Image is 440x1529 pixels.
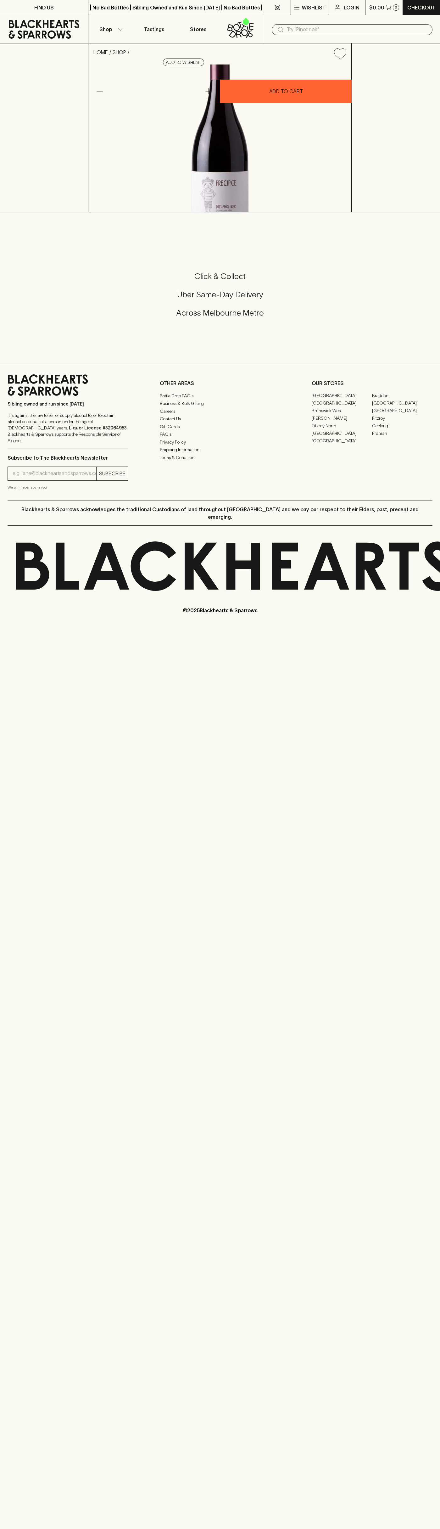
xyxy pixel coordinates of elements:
input: Try "Pinot noir" [287,25,427,35]
button: SUBSCRIBE [97,467,128,480]
h5: Uber Same-Day Delivery [8,289,432,300]
a: Geelong [372,422,432,430]
button: Add to wishlist [331,46,349,62]
button: Add to wishlist [163,59,204,66]
button: ADD TO CART [220,80,352,103]
a: Tastings [132,15,176,43]
a: Braddon [372,392,432,400]
a: [GEOGRAPHIC_DATA] [312,437,372,445]
a: [GEOGRAPHIC_DATA] [312,392,372,400]
p: Checkout [407,4,436,11]
a: SHOP [113,49,126,55]
p: Login [344,4,359,11]
h5: Click & Collect [8,271,432,282]
a: [GEOGRAPHIC_DATA] [372,407,432,415]
img: 37294.png [88,64,351,212]
a: Careers [160,407,281,415]
a: Prahran [372,430,432,437]
p: It is against the law to sell or supply alcohol to, or to obtain alcohol on behalf of a person un... [8,412,128,444]
button: Shop [88,15,132,43]
a: [GEOGRAPHIC_DATA] [312,400,372,407]
a: Stores [176,15,220,43]
p: Tastings [144,25,164,33]
a: Contact Us [160,415,281,423]
p: OUR STORES [312,379,432,387]
a: [GEOGRAPHIC_DATA] [372,400,432,407]
p: SUBSCRIBE [99,470,125,477]
a: HOME [93,49,108,55]
a: Terms & Conditions [160,454,281,461]
p: Wishlist [302,4,326,11]
a: Gift Cards [160,423,281,430]
a: Brunswick West [312,407,372,415]
p: ADD TO CART [269,87,303,95]
a: Fitzroy North [312,422,372,430]
a: Fitzroy [372,415,432,422]
p: Sibling owned and run since [DATE] [8,401,128,407]
a: Privacy Policy [160,438,281,446]
div: Call to action block [8,246,432,351]
a: [GEOGRAPHIC_DATA] [312,430,372,437]
p: OTHER AREAS [160,379,281,387]
p: Blackhearts & Sparrows acknowledges the traditional Custodians of land throughout [GEOGRAPHIC_DAT... [12,506,428,521]
p: We will never spam you [8,484,128,490]
h5: Across Melbourne Metro [8,308,432,318]
p: Stores [190,25,206,33]
a: Business & Bulk Gifting [160,400,281,407]
a: [PERSON_NAME] [312,415,372,422]
a: Shipping Information [160,446,281,454]
a: Bottle Drop FAQ's [160,392,281,400]
input: e.g. jane@blackheartsandsparrows.com.au [13,468,96,479]
a: FAQ's [160,431,281,438]
p: FIND US [34,4,54,11]
p: Shop [99,25,112,33]
p: $0.00 [369,4,384,11]
strong: Liquor License #32064953 [69,425,127,430]
p: Subscribe to The Blackhearts Newsletter [8,454,128,462]
p: 0 [395,6,397,9]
